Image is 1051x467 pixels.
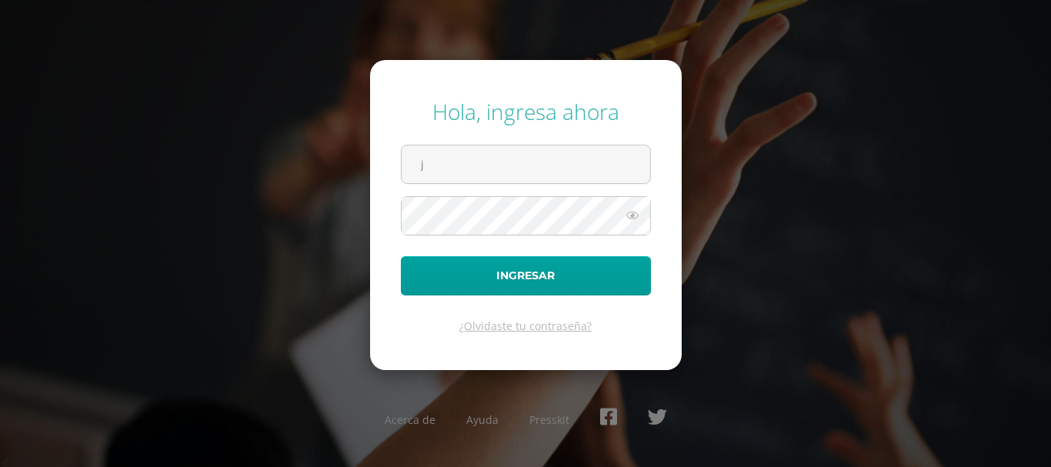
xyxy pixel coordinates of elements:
[459,319,592,333] a: ¿Olvidaste tu contraseña?
[529,412,569,427] a: Presskit
[402,145,650,183] input: Correo electrónico o usuario
[401,97,651,126] div: Hola, ingresa ahora
[401,256,651,295] button: Ingresar
[385,412,435,427] a: Acerca de
[466,412,499,427] a: Ayuda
